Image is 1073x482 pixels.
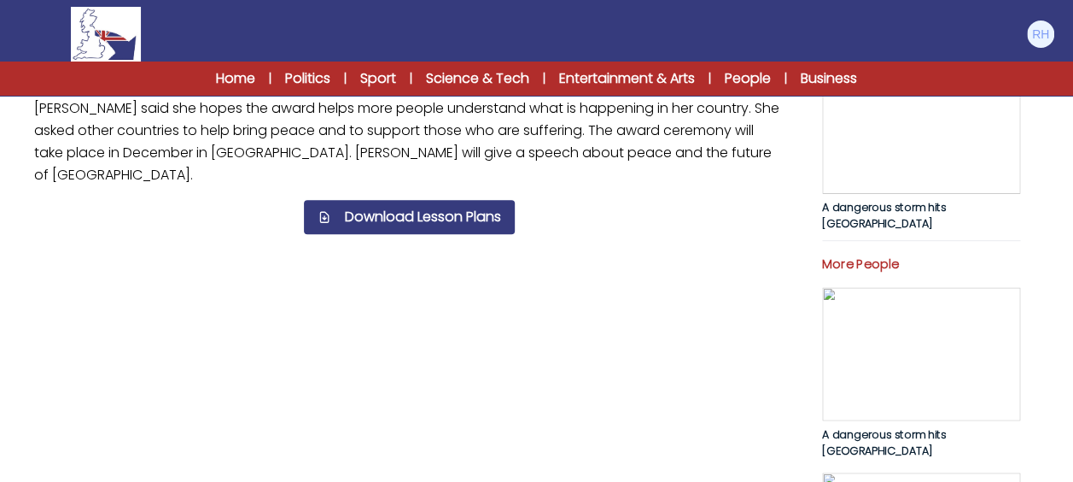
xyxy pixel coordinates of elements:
span: A dangerous storm hits [GEOGRAPHIC_DATA] [822,426,946,459]
p: More People [822,255,1020,273]
span: | [543,70,545,87]
img: Ruth Humphries [1027,21,1054,48]
a: Sport [360,68,396,89]
button: Download Lesson Plans [304,200,515,234]
a: A dangerous storm hits [GEOGRAPHIC_DATA] [822,287,1020,459]
a: Business [801,68,857,89]
span: | [709,70,711,87]
span: | [344,70,347,87]
span: | [269,70,271,87]
span: | [784,70,787,87]
img: xc9LMZcCEKhlucHztNILqo8JPyKHAHhYG1JGjFFa.jpg [822,61,1020,194]
a: Entertainment & Arts [559,68,695,89]
img: Logo [71,7,141,62]
span: A dangerous storm hits [GEOGRAPHIC_DATA] [822,199,946,232]
a: People [725,68,771,89]
span: | [410,70,412,87]
a: A dangerous storm hits [GEOGRAPHIC_DATA] [822,61,1020,232]
a: Home [216,68,255,89]
a: Science & Tech [426,68,529,89]
a: Politics [285,68,330,89]
img: xc9LMZcCEKhlucHztNILqo8JPyKHAHhYG1JGjFFa.jpg [822,287,1020,420]
a: Logo [17,7,195,62]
